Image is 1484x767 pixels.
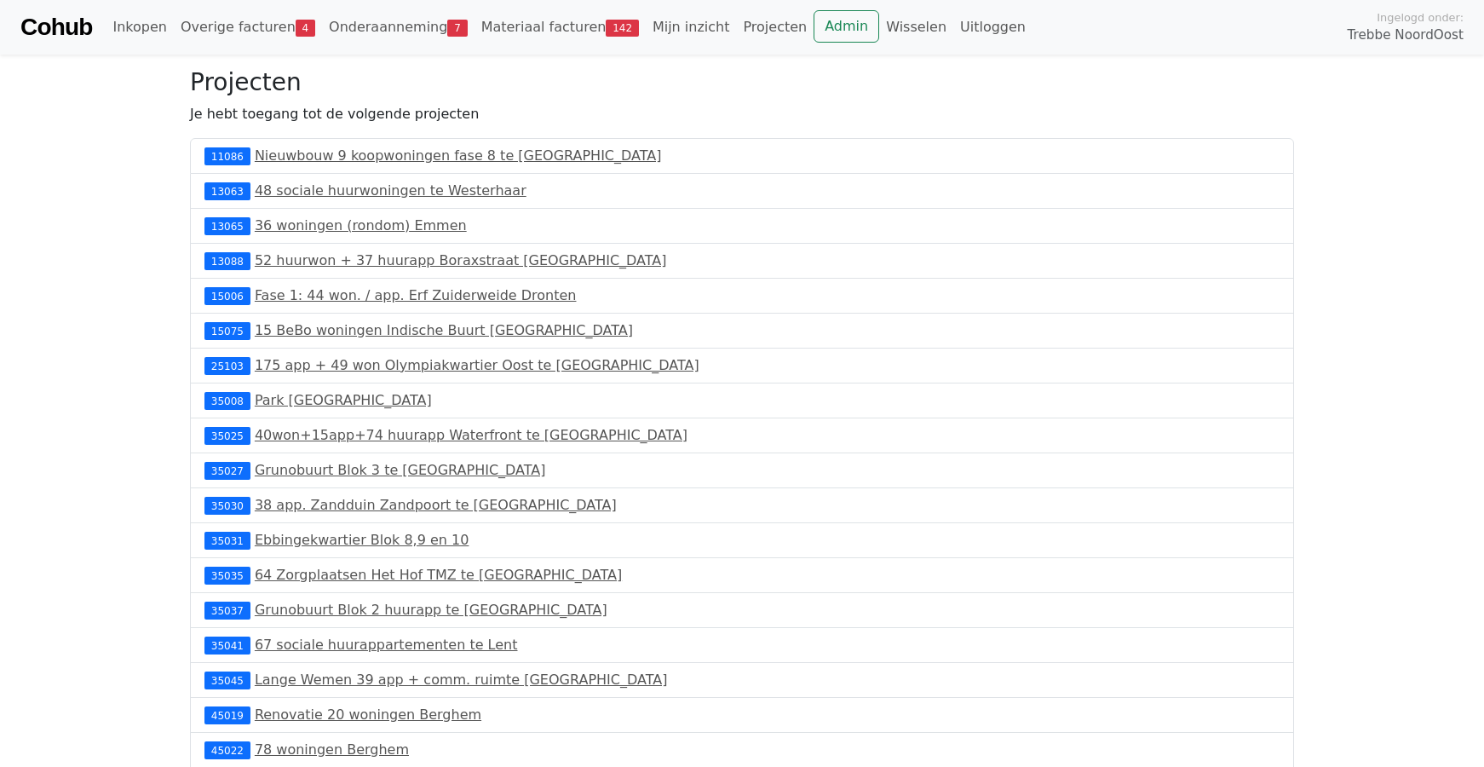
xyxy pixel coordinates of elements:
[255,672,668,688] a: Lange Wemen 39 app + comm. ruimte [GEOGRAPHIC_DATA]
[255,637,518,653] a: 67 sociale huurappartementen te Lent
[475,10,646,44] a: Materiaal facturen142
[1348,26,1464,45] span: Trebbe NoordOost
[204,217,250,234] div: 13065
[204,182,250,199] div: 13063
[814,10,879,43] a: Admin
[736,10,814,44] a: Projecten
[255,567,622,583] a: 64 Zorgplaatsen Het Hof TMZ te [GEOGRAPHIC_DATA]
[322,10,475,44] a: Onderaanneming7
[255,252,667,268] a: 52 huurwon + 37 huurapp Boraxstraat [GEOGRAPHIC_DATA]
[204,567,250,584] div: 35035
[1377,9,1464,26] span: Ingelogd onder:
[106,10,173,44] a: Inkopen
[255,532,469,548] a: Ebbingekwartier Blok 8,9 en 10
[204,602,250,619] div: 35037
[204,322,250,339] div: 15075
[255,147,662,164] a: Nieuwbouw 9 koopwoningen fase 8 te [GEOGRAPHIC_DATA]
[190,68,1294,97] h3: Projecten
[204,252,250,269] div: 13088
[204,147,250,164] div: 11086
[606,20,639,37] span: 142
[255,287,577,303] a: Fase 1: 44 won. / app. Erf Zuiderweide Dronten
[646,10,737,44] a: Mijn inzicht
[255,392,432,408] a: Park [GEOGRAPHIC_DATA]
[255,602,607,618] a: Grunobuurt Blok 2 huurapp te [GEOGRAPHIC_DATA]
[204,532,250,549] div: 35031
[174,10,322,44] a: Overige facturen4
[20,7,92,48] a: Cohub
[255,182,526,199] a: 48 sociale huurwoningen te Westerhaar
[190,104,1294,124] p: Je hebt toegang tot de volgende projecten
[204,741,250,758] div: 45022
[953,10,1032,44] a: Uitloggen
[255,427,687,443] a: 40won+15app+74 huurapp Waterfront te [GEOGRAPHIC_DATA]
[255,741,409,758] a: 78 woningen Berghem
[255,706,481,723] a: Renovatie 20 woningen Berghem
[296,20,315,37] span: 4
[255,462,546,478] a: Grunobuurt Blok 3 te [GEOGRAPHIC_DATA]
[255,217,467,234] a: 36 woningen (rondom) Emmen
[204,357,250,374] div: 25103
[204,392,250,409] div: 35008
[255,357,699,373] a: 175 app + 49 won Olympiakwartier Oost te [GEOGRAPHIC_DATA]
[204,637,250,654] div: 35041
[879,10,953,44] a: Wisselen
[204,287,250,304] div: 15006
[255,322,633,338] a: 15 BeBo woningen Indische Buurt [GEOGRAPHIC_DATA]
[204,672,250,689] div: 35045
[204,706,250,724] div: 45019
[447,20,467,37] span: 7
[255,497,617,513] a: 38 app. Zandduin Zandpoort te [GEOGRAPHIC_DATA]
[204,427,250,444] div: 35025
[204,497,250,514] div: 35030
[204,462,250,479] div: 35027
